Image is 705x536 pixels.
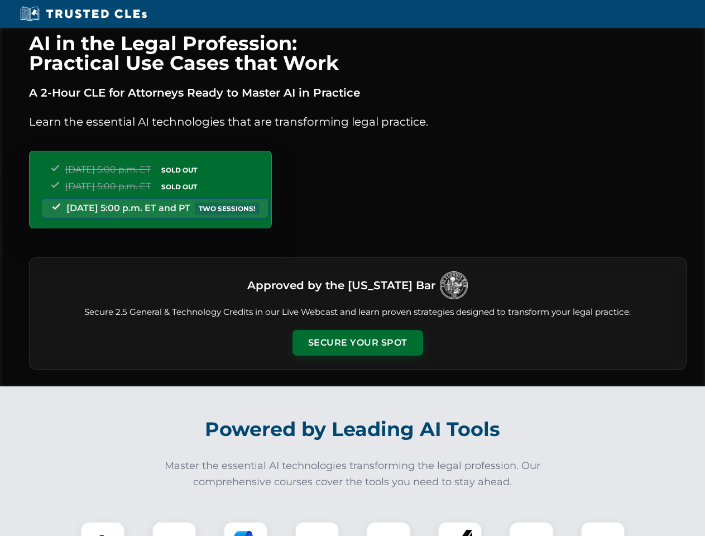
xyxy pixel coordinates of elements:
span: [DATE] 5:00 p.m. ET [65,164,151,175]
img: Logo [440,271,468,299]
h3: Approved by the [US_STATE] Bar [247,275,435,295]
p: Secure 2.5 General & Technology Credits in our Live Webcast and learn proven strategies designed ... [43,306,673,319]
h1: AI in the Legal Profession: Practical Use Cases that Work [29,33,687,73]
img: Trusted CLEs [17,6,150,22]
span: [DATE] 5:00 p.m. ET [65,181,151,192]
p: Learn the essential AI technologies that are transforming legal practice. [29,113,687,131]
p: A 2-Hour CLE for Attorneys Ready to Master AI in Practice [29,84,687,102]
span: SOLD OUT [157,164,201,176]
span: SOLD OUT [157,181,201,193]
h2: Powered by Leading AI Tools [44,410,662,449]
p: Master the essential AI technologies transforming the legal profession. Our comprehensive courses... [157,458,548,490]
button: Secure Your Spot [292,330,423,356]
